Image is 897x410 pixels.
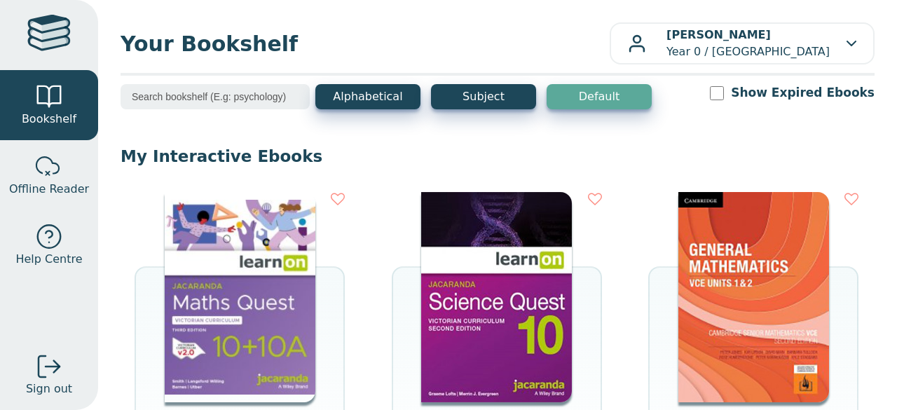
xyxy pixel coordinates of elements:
button: [PERSON_NAME]Year 0 / [GEOGRAPHIC_DATA] [610,22,875,64]
span: Help Centre [15,251,82,268]
label: Show Expired Ebooks [731,84,875,102]
span: Bookshelf [22,111,76,128]
input: Search bookshelf (E.g: psychology) [121,84,310,109]
button: Alphabetical [315,84,420,109]
button: Subject [431,84,536,109]
img: b7253847-5288-ea11-a992-0272d098c78b.jpg [421,192,572,402]
span: Offline Reader [9,181,89,198]
img: 98e9f931-67be-40f3-b733-112c3181ee3a.jpg [678,192,829,402]
img: 1499aa3b-a4b8-4611-837d-1f2651393c4c.jpg [165,192,315,402]
button: Default [547,84,652,109]
p: Year 0 / [GEOGRAPHIC_DATA] [666,27,830,60]
b: [PERSON_NAME] [666,28,771,41]
p: My Interactive Ebooks [121,146,875,167]
span: Your Bookshelf [121,28,610,60]
span: Sign out [26,381,72,397]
